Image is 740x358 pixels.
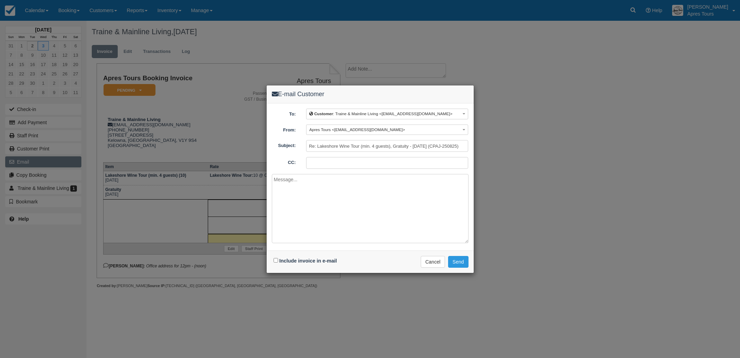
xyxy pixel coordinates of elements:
button: Customer: Traine & Mainline Living <[EMAIL_ADDRESS][DOMAIN_NAME]> [306,109,468,119]
span: Apres Tours <[EMAIL_ADDRESS][DOMAIN_NAME]> [309,127,405,132]
button: Apres Tours <[EMAIL_ADDRESS][DOMAIN_NAME]> [306,125,468,135]
label: Include invoice in e-mail [279,258,337,264]
label: CC: [267,157,301,166]
b: Customer [314,111,333,116]
button: Send [448,256,469,268]
button: Cancel [421,256,445,268]
span: : Traine & Mainline Living <[EMAIL_ADDRESS][DOMAIN_NAME]> [309,111,452,116]
label: To: [267,109,301,118]
label: From: [267,125,301,134]
h4: E-mail Customer [272,91,469,98]
label: Subject: [267,140,301,149]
